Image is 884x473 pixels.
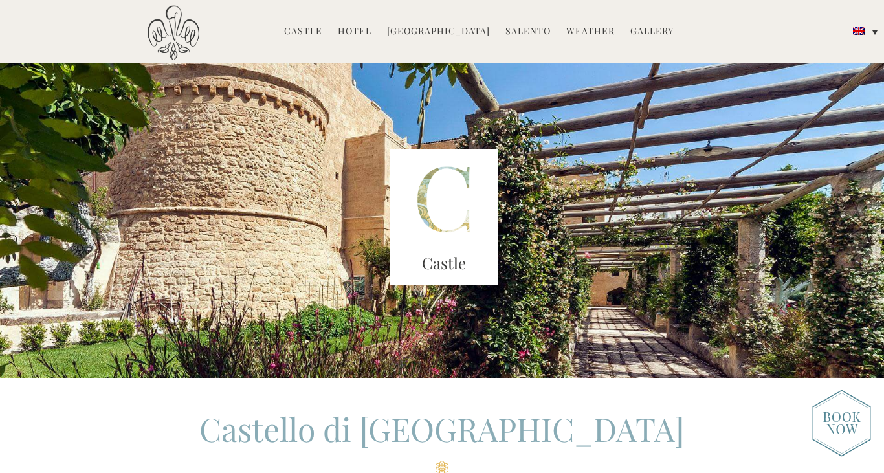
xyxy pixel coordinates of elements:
img: castle-letter.png [390,149,498,285]
a: Hotel [338,25,371,39]
h3: Castle [390,252,498,275]
a: Timeline of Salento [562,66,652,81]
a: Weather [566,25,615,39]
a: [GEOGRAPHIC_DATA] [387,25,490,39]
img: English [853,27,865,35]
a: Salento [505,25,551,39]
a: Frescoes [356,66,397,81]
a: Gallery [630,25,674,39]
img: new-booknow.png [812,390,871,457]
a: History [305,66,340,81]
a: Museum [412,66,450,81]
img: Castello di Ugento [148,5,199,60]
a: Family [515,66,546,81]
a: Garden [466,66,500,81]
a: Castle [284,25,322,39]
